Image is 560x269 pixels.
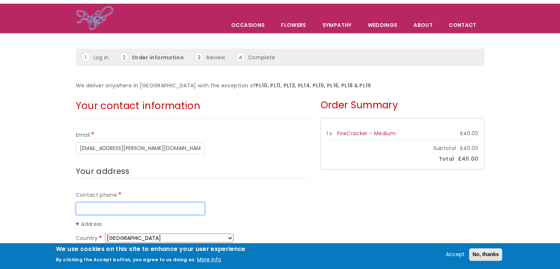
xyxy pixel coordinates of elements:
[444,127,478,140] td: £40.00
[458,155,478,164] span: £40.00
[443,250,468,259] button: Accept
[236,52,285,62] li: Complete
[76,131,96,140] label: Email
[76,99,200,112] span: Your contact information
[273,17,314,33] a: Flowers
[76,234,103,243] label: Country
[76,191,123,200] label: Contact phone
[76,6,114,31] img: Home
[194,52,234,62] li: Review
[223,17,272,33] span: Occasions
[120,52,193,62] li: Order information
[469,248,502,261] button: No, thanks
[321,95,485,117] h3: Order Summary
[76,81,485,90] p: We deliver anywhere in [GEOGRAPHIC_DATA] with the exception of .
[441,17,484,33] a: Contact
[459,144,478,153] span: £40.00
[430,144,460,153] span: Subtotal
[360,17,405,33] span: Weddings
[337,130,396,137] a: FireCracker - Medium
[56,245,246,253] h2: We use cookies on this site to enhance your user experience
[56,256,196,263] p: By clicking the Accept button, you agree to us doing so.
[315,17,359,33] a: Sympathy
[197,255,221,264] button: More info
[327,127,337,140] td: 1 x
[435,155,458,164] span: Total
[256,82,371,89] strong: PL10, PL11, PL13, PL14, PL15, PL16, PL18 & PL19
[76,166,130,177] span: Your address
[76,220,310,229] summary: Address
[81,52,118,62] li: Log in
[406,17,440,33] a: About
